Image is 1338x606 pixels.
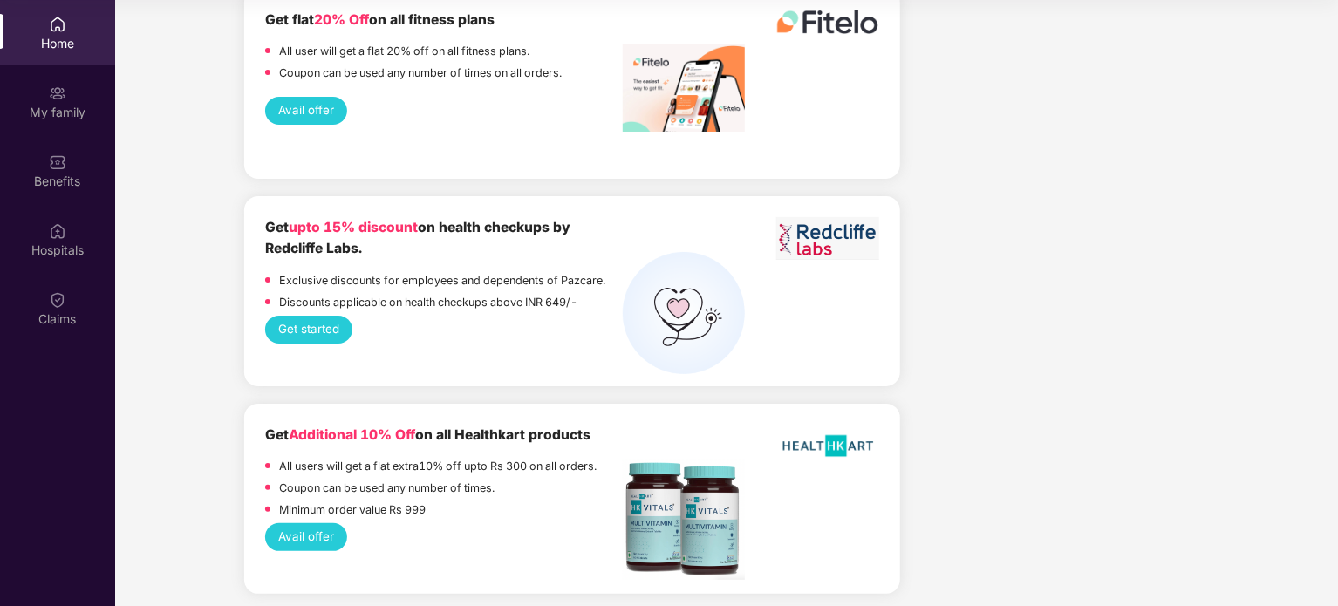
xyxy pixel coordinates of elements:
[265,11,495,28] b: Get flat on all fitness plans
[314,11,369,28] span: 20% Off
[623,44,745,132] img: image%20fitelo.jpeg
[49,16,66,33] img: svg+xml;base64,PHN2ZyBpZD0iSG9tZSIgeG1sbnM9Imh0dHA6Ly93d3cudzMub3JnLzIwMDAvc3ZnIiB3aWR0aD0iMjAiIG...
[289,219,418,235] span: upto 15% discount
[265,523,348,551] button: Avail offer
[289,426,415,443] span: Additional 10% Off
[49,291,66,309] img: svg+xml;base64,PHN2ZyBpZD0iQ2xhaW0iIHhtbG5zPSJodHRwOi8vd3d3LnczLm9yZy8yMDAwL3N2ZyIgd2lkdGg9IjIwIi...
[279,458,597,475] p: All users will get a flat extra10% off upto Rs 300 on all orders.
[623,252,745,374] img: health%20check%20(1).png
[623,460,745,580] img: Screenshot%202022-11-18%20at%2012.17.25%20PM.png
[265,426,590,443] b: Get on all Healthkart products
[279,294,577,311] p: Discounts applicable on health checkups above INR 649/-
[265,316,353,344] button: Get started
[49,222,66,240] img: svg+xml;base64,PHN2ZyBpZD0iSG9zcGl0YWxzIiB4bWxucz0iaHR0cDovL3d3dy53My5vcmcvMjAwMC9zdmciIHdpZHRoPS...
[279,272,605,289] p: Exclusive discounts for employees and dependents of Pazcare.
[265,219,570,257] b: Get on health checkups by Redcliffe Labs.
[279,501,426,519] p: Minimum order value Rs 999
[49,153,66,171] img: svg+xml;base64,PHN2ZyBpZD0iQmVuZWZpdHMiIHhtbG5zPSJodHRwOi8vd3d3LnczLm9yZy8yMDAwL3N2ZyIgd2lkdGg9Ij...
[776,425,878,467] img: HealthKart-Logo-702x526.png
[49,85,66,102] img: svg+xml;base64,PHN2ZyB3aWR0aD0iMjAiIGhlaWdodD0iMjAiIHZpZXdCb3g9IjAgMCAyMCAyMCIgZmlsbD0ibm9uZSIgeG...
[265,97,348,125] button: Avail offer
[279,43,529,60] p: All user will get a flat 20% off on all fitness plans.
[279,65,562,82] p: Coupon can be used any number of times on all orders.
[776,10,878,35] img: fitelo%20logo.png
[279,480,495,497] p: Coupon can be used any number of times.
[776,217,878,260] img: Screenshot%202023-06-01%20at%2011.51.45%20AM.png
